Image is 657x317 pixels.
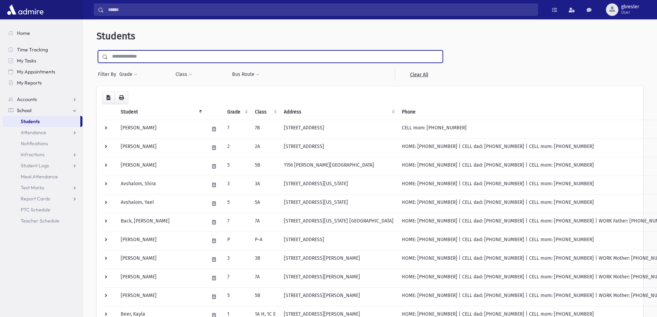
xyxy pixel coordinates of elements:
[117,120,205,138] td: [PERSON_NAME]
[21,129,46,136] span: Attendance
[3,193,82,204] a: Report Cards
[223,104,251,120] th: Grade: activate to sort column ascending
[251,213,280,231] td: 7A
[3,215,82,226] a: Teacher Schedule
[232,68,260,81] button: Bus Route
[3,160,82,171] a: Student Logs
[3,149,82,160] a: Infractions
[117,231,205,250] td: [PERSON_NAME]
[223,213,251,231] td: 7
[3,116,80,127] a: Students
[280,176,398,194] td: [STREET_ADDRESS][US_STATE]
[98,71,119,78] span: Filter By
[251,194,280,213] td: 5A
[223,269,251,287] td: 7
[251,176,280,194] td: 3A
[175,68,192,81] button: Class
[3,127,82,138] a: Attendance
[280,269,398,287] td: [STREET_ADDRESS][PERSON_NAME]
[3,204,82,215] a: PTC Schedule
[223,157,251,176] td: 5
[3,66,82,77] a: My Appointments
[223,231,251,250] td: P
[117,269,205,287] td: [PERSON_NAME]
[280,157,398,176] td: 1156 [PERSON_NAME][GEOGRAPHIC_DATA]
[21,162,49,169] span: Student Logs
[3,171,82,182] a: Meal Attendance
[280,231,398,250] td: [STREET_ADDRESS]
[280,250,398,269] td: [STREET_ADDRESS][PERSON_NAME]
[223,194,251,213] td: 5
[119,68,138,81] button: Grade
[117,157,205,176] td: [PERSON_NAME]
[3,138,82,149] a: Notifications
[115,92,128,104] button: Print
[223,250,251,269] td: 3
[223,287,251,306] td: 5
[102,92,115,104] button: CSV
[3,182,82,193] a: Test Marks
[280,138,398,157] td: [STREET_ADDRESS]
[117,194,205,213] td: Avshalom, Yael
[21,118,40,125] span: Students
[104,3,538,16] input: Search
[223,120,251,138] td: 7
[17,96,37,102] span: Accounts
[251,287,280,306] td: 5B
[21,185,44,191] span: Test Marks
[251,104,280,120] th: Class: activate to sort column ascending
[395,68,443,81] a: Clear All
[21,151,44,158] span: Infractions
[117,138,205,157] td: [PERSON_NAME]
[21,207,50,213] span: PTC Schedule
[3,77,82,88] a: My Reports
[3,94,82,105] a: Accounts
[21,174,58,180] span: Meal Attendance
[251,138,280,157] td: 2A
[6,3,45,17] img: AdmirePro
[17,69,55,75] span: My Appointments
[17,80,42,86] span: My Reports
[117,213,205,231] td: Back, [PERSON_NAME]
[3,28,82,39] a: Home
[17,58,36,64] span: My Tasks
[223,138,251,157] td: 2
[223,176,251,194] td: 3
[280,194,398,213] td: [STREET_ADDRESS][US_STATE]
[621,10,639,15] span: User
[117,250,205,269] td: [PERSON_NAME]
[97,30,135,42] span: Students
[3,105,82,116] a: School
[17,30,30,36] span: Home
[280,120,398,138] td: [STREET_ADDRESS]
[17,107,31,113] span: School
[17,47,48,53] span: Time Tracking
[3,44,82,55] a: Time Tracking
[251,250,280,269] td: 3B
[251,120,280,138] td: 7B
[251,157,280,176] td: 5B
[21,218,59,224] span: Teacher Schedule
[117,176,205,194] td: Avshalom, Shira
[117,287,205,306] td: [PERSON_NAME]
[251,269,280,287] td: 7A
[280,213,398,231] td: [STREET_ADDRESS][US_STATE] [GEOGRAPHIC_DATA]
[251,231,280,250] td: P-A
[21,140,48,147] span: Notifications
[21,196,50,202] span: Report Cards
[280,287,398,306] td: [STREET_ADDRESS][PERSON_NAME]
[117,104,205,120] th: Student: activate to sort column descending
[621,4,639,10] span: gbresler
[280,104,398,120] th: Address: activate to sort column ascending
[3,55,82,66] a: My Tasks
